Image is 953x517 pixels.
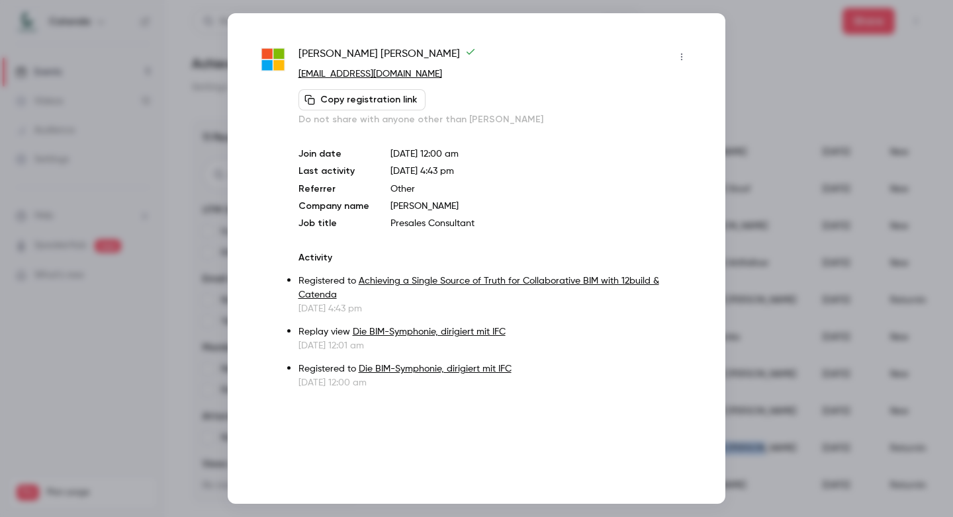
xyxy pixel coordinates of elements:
[298,325,692,339] p: Replay view
[359,364,512,374] a: Die BIM-Symphonie, dirigiert mit IFC
[298,147,369,161] p: Join date
[353,327,506,337] a: Die BIM-Symphonie, dirigiert mit IFC
[298,217,369,230] p: Job title
[298,362,692,376] p: Registered to
[390,217,692,230] p: Presales Consultant
[298,165,369,179] p: Last activity
[298,274,692,302] p: Registered to
[298,113,692,126] p: Do not share with anyone other than [PERSON_NAME]
[298,302,692,315] p: [DATE] 4:43 pm
[298,200,369,213] p: Company name
[390,200,692,213] p: [PERSON_NAME]
[298,339,692,352] p: [DATE] 12:01 am
[298,69,442,79] a: [EMAIL_ADDRESS][DOMAIN_NAME]
[298,376,692,389] p: [DATE] 12:00 am
[298,251,692,264] p: Activity
[298,276,659,299] a: Achieving a Single Source of Truth for Collaborative BIM with 12build & Catenda
[298,89,426,110] button: Copy registration link
[390,167,454,176] span: [DATE] 4:43 pm
[390,147,692,161] p: [DATE] 12:00 am
[261,48,285,72] img: outlook.de
[298,182,369,196] p: Referrer
[298,46,476,67] span: [PERSON_NAME] [PERSON_NAME]
[390,182,692,196] p: Other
